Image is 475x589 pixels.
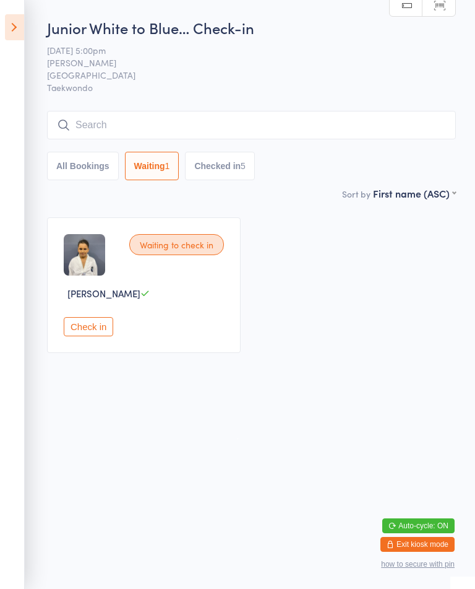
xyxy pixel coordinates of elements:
span: [PERSON_NAME] [47,56,437,69]
button: Auto-cycle: ON [382,518,455,533]
input: Search [47,111,456,139]
label: Sort by [342,188,370,200]
button: how to secure with pin [381,560,455,569]
button: All Bookings [47,152,119,180]
div: Waiting to check in [129,234,224,255]
span: [GEOGRAPHIC_DATA] [47,69,437,81]
button: Exit kiosk mode [380,537,455,552]
button: Checked in5 [185,152,255,180]
button: Waiting1 [125,152,179,180]
span: [PERSON_NAME] [67,287,140,300]
div: 5 [241,161,246,171]
h2: Junior White to Blue… Check-in [47,17,456,38]
button: Check in [64,317,113,336]
span: Taekwondo [47,81,456,94]
span: [DATE] 5:00pm [47,44,437,56]
div: 1 [165,161,170,171]
img: image1747036045.png [64,234,105,276]
div: First name (ASC) [373,186,456,200]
